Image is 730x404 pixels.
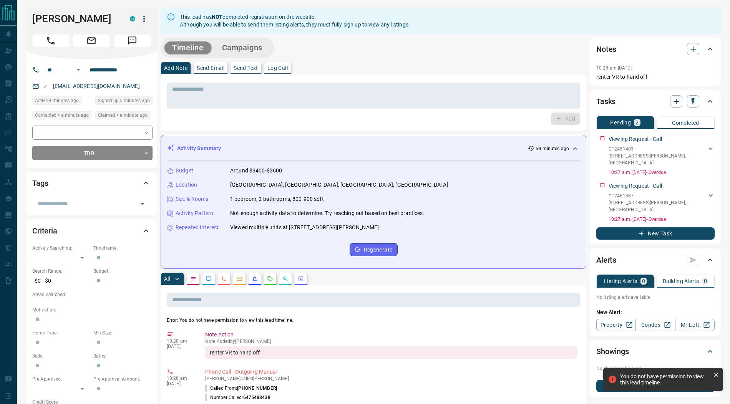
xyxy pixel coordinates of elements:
svg: Notes [190,276,196,282]
p: Note Added by [PERSON_NAME] [205,339,577,344]
svg: Lead Browsing Activity [206,276,212,282]
p: Size & Rooms [176,195,209,203]
p: renter VR to hand off [596,73,715,81]
p: Motivation: [32,306,151,313]
svg: Emails [236,276,242,282]
h2: Tags [32,177,48,189]
p: [PERSON_NAME] called [PERSON_NAME] [205,376,577,381]
p: Not enough activity data to determine. Try reaching out based on best practices. [230,209,425,217]
p: Viewed multiple units at [STREET_ADDRESS][PERSON_NAME] [230,224,379,232]
p: 10:28 am [167,338,194,344]
p: Listing Alerts [604,278,637,284]
p: 0 [642,278,645,284]
p: C12461387 [609,192,707,199]
p: Timeframe: [93,245,151,252]
p: Called From: [205,385,277,392]
p: 10:27 a.m. [DATE] - Overdue [609,216,715,223]
p: Completed [672,120,699,126]
span: Active 4 minutes ago [35,97,79,104]
button: New Task [596,227,715,240]
div: C12451403[STREET_ADDRESS][PERSON_NAME],[GEOGRAPHIC_DATA] [609,144,715,168]
p: [STREET_ADDRESS][PERSON_NAME] , [GEOGRAPHIC_DATA] [609,152,707,166]
h2: Criteria [32,225,57,237]
p: [DATE] [167,381,194,386]
p: Viewing Request - Call [609,135,662,143]
p: Building Alerts [663,278,699,284]
span: Email [73,35,110,47]
p: 2 [635,120,639,125]
button: Open [137,199,148,209]
p: New Alert: [596,308,715,316]
svg: Listing Alerts [252,276,258,282]
div: Tags [32,174,151,192]
p: Send Text [234,65,258,71]
p: Search Range: [32,268,90,275]
span: 6475488438 [243,395,270,400]
p: Baths: [93,353,151,359]
p: Log Call [267,65,288,71]
p: 59 minutes ago [536,145,569,152]
div: C12461387[STREET_ADDRESS][PERSON_NAME],[GEOGRAPHIC_DATA] [609,191,715,215]
div: Criteria [32,222,151,240]
span: Call [32,35,69,47]
svg: Opportunities [282,276,289,282]
span: Message [114,35,151,47]
div: Alerts [596,251,715,269]
div: Tasks [596,92,715,111]
p: Pending [610,120,631,125]
p: No listing alerts available [596,294,715,301]
button: Campaigns [214,41,270,54]
div: Showings [596,342,715,361]
a: Property [596,319,636,331]
div: Wed Oct 15 2025 [32,111,91,122]
p: Error: You do not have permission to view this lead timeline. [167,317,580,324]
div: Wed Oct 15 2025 [95,96,153,107]
p: All [164,276,170,281]
svg: Calls [221,276,227,282]
span: Claimed < a minute ago [98,111,148,119]
p: Location [176,181,197,189]
span: [PHONE_NUMBER] [237,386,277,391]
button: Timeline [164,41,211,54]
svg: Email Valid [42,84,48,89]
p: Add Note [164,65,187,71]
p: Areas Searched: [32,291,151,298]
p: Activity Summary [177,144,221,152]
h2: Showings [596,345,629,358]
svg: Requests [267,276,273,282]
p: Send Email [197,65,224,71]
div: This lead has completed registration on the website. Although you will be able to send them listi... [180,10,408,31]
p: Pre-Approval Amount: [93,376,151,382]
div: Activity Summary59 minutes ago [167,141,580,156]
p: Note Action [205,331,577,339]
p: Beds: [32,353,90,359]
p: [STREET_ADDRESS][PERSON_NAME] , [GEOGRAPHIC_DATA] [609,199,707,213]
p: 10:28 am [DATE] [596,65,632,71]
p: $0 - $0 [32,275,90,287]
p: Pre-Approved: [32,376,90,382]
div: Wed Oct 15 2025 [32,96,91,107]
div: Wed Oct 15 2025 [95,111,153,122]
a: Mr.Loft [675,319,715,331]
p: Budget [176,167,193,175]
h2: Notes [596,43,616,55]
strong: NOT [212,14,222,20]
p: Min Size: [93,329,151,336]
p: Actively Searching: [32,245,90,252]
span: Contacted < a minute ago [35,111,89,119]
p: Number Called: [205,394,270,401]
a: [EMAIL_ADDRESS][DOMAIN_NAME] [53,83,140,89]
p: 10:28 am [167,376,194,381]
p: No showings booked [596,365,715,372]
p: [GEOGRAPHIC_DATA], [GEOGRAPHIC_DATA], [GEOGRAPHIC_DATA], [GEOGRAPHIC_DATA] [230,181,448,189]
div: renter VR to hand off [205,346,577,359]
p: Around $3400-$3600 [230,167,282,175]
div: condos.ca [130,16,135,22]
p: [DATE] [167,344,194,349]
a: Condos [635,319,675,331]
div: TBD [32,146,153,160]
p: 1 bedroom, 2 bathrooms, 800-900 sqft [230,195,324,203]
h2: Tasks [596,95,616,108]
svg: Agent Actions [298,276,304,282]
p: Repeated Interest [176,224,219,232]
